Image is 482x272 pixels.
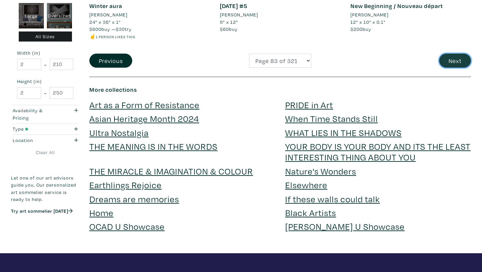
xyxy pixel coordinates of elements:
li: [PERSON_NAME] [220,11,258,18]
div: Oversized [47,3,72,28]
a: THE MEANING IS IN THE WORDS [89,140,218,152]
a: Winter aura [89,2,122,10]
a: Black Artists [285,207,336,218]
a: THE MIRACLE & IMAGINATION & COLOUR [89,165,253,177]
a: OCAD U Showcase [89,220,165,232]
a: [PERSON_NAME] [350,11,471,18]
div: Location [13,137,59,144]
div: All Sizes [19,31,72,42]
span: - [44,60,47,69]
span: 12" x 10" x 0.1" [350,19,386,25]
a: [PERSON_NAME] [89,11,210,18]
span: buy [220,26,238,32]
a: Clear All [11,149,79,156]
button: Type [11,124,79,135]
div: Availability & Pricing [13,107,59,121]
span: $200 [350,26,363,32]
div: Type [13,125,59,133]
a: Art as a Form of Resistance [89,99,199,111]
span: 9" x 12" [220,19,238,25]
h6: More collections [89,86,471,93]
small: 1 person likes this [96,34,135,39]
a: When Time Stands Still [285,113,378,124]
a: Elsewhere [285,179,327,191]
a: Ultra Nostalgia [89,127,149,138]
span: 24" x 36" x 1" [89,19,121,25]
li: [PERSON_NAME] [89,11,128,18]
span: buy [350,26,371,32]
span: buy — try [89,26,132,32]
a: [PERSON_NAME] [220,11,340,18]
a: [DATE] #5 [220,2,247,10]
small: Width (in) [17,51,73,55]
a: Try art sommelier [DATE] [11,208,73,214]
p: Let one of our art advisors guide you. Our personalized art sommelier service is ready to help. [11,174,79,203]
li: [PERSON_NAME] [350,11,389,18]
small: Height (in) [17,79,73,84]
a: If these walls could talk [285,193,380,205]
li: ☝️ [89,33,210,40]
span: - [44,88,47,97]
button: Next [439,54,471,68]
button: Location [11,135,79,146]
button: Previous [89,54,132,68]
a: Nature's Wonders [285,165,356,177]
div: Large [19,3,44,28]
span: $30 [116,26,125,32]
a: Earthlings Rejoice [89,179,162,191]
a: PRIDE in Art [285,99,333,111]
a: Dreams are memories [89,193,179,205]
a: Home [89,207,113,218]
a: WHAT LIES IN THE SHADOWS [285,127,402,138]
a: [PERSON_NAME] U Showcase [285,220,405,232]
a: YOUR BODY IS YOUR BODY AND ITS THE LEAST INTERESTING THING ABOUT YOU [285,140,471,163]
span: $600 [89,26,101,32]
span: $60 [220,26,229,32]
iframe: Customer reviews powered by Trustpilot [11,221,79,235]
a: New Beginning / Nouveau départ [350,2,443,10]
a: Asian Heritage Month 2024 [89,113,199,124]
button: Availability & Pricing [11,105,79,123]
